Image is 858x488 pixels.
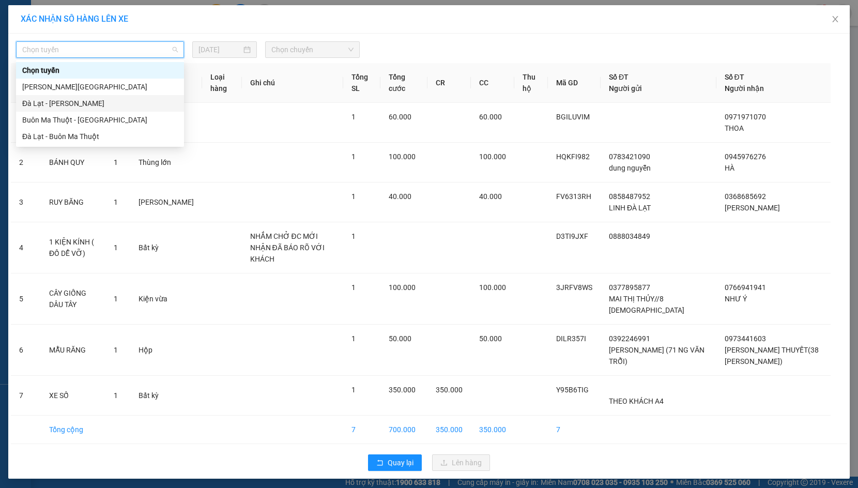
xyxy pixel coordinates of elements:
[343,63,380,103] th: Tổng SL
[16,95,184,112] div: Đà Lạt - Gia Lai
[130,143,202,182] td: Thùng lớn
[514,63,548,103] th: Thu hộ
[41,416,105,444] td: Tổng cộng
[389,152,416,161] span: 100.000
[16,62,184,79] div: Chọn tuyến
[556,192,591,201] span: FV6313RH
[725,283,766,292] span: 0766941941
[21,14,128,24] span: XÁC NHẬN SỐ HÀNG LÊN XE
[556,152,590,161] span: HQKFI982
[427,416,471,444] td: 350.000
[725,346,819,365] span: [PERSON_NAME] THUYẾT(38 [PERSON_NAME])
[16,79,184,95] div: Gia Lai - Đà Lạt
[436,386,463,394] span: 350.000
[114,158,118,166] span: 1
[609,204,651,212] span: LINH ĐÀ LẠT
[388,457,413,468] span: Quay lại
[725,204,780,212] span: [PERSON_NAME]
[609,397,664,405] span: THEO KHÁCH A4
[725,192,766,201] span: 0368685692
[380,63,427,103] th: Tổng cước
[351,386,356,394] span: 1
[389,283,416,292] span: 100.000
[479,334,502,343] span: 50.000
[41,222,105,273] td: 1 KIỆN KÍNH ( ĐỒ DỄ VỠ)
[609,164,651,172] span: dung nguyễn
[351,283,356,292] span: 1
[389,334,411,343] span: 50.000
[271,42,354,57] span: Chọn chuyến
[389,386,416,394] span: 350.000
[609,84,642,93] span: Người gửi
[556,232,588,240] span: D3TI9JXF
[432,454,490,471] button: uploadLên hàng
[130,182,202,222] td: [PERSON_NAME]
[11,273,41,325] td: 5
[556,334,586,343] span: DILR357I
[609,232,650,240] span: 0888034849
[11,376,41,416] td: 7
[368,454,422,471] button: rollbackQuay lại
[114,391,118,400] span: 1
[821,5,850,34] button: Close
[114,198,118,206] span: 1
[548,63,601,103] th: Mã GD
[725,334,766,343] span: 0973441603
[11,222,41,273] td: 4
[725,295,747,303] span: NHƯ Ý
[609,334,650,343] span: 0392246991
[548,416,601,444] td: 7
[351,192,356,201] span: 1
[114,295,118,303] span: 1
[725,124,744,132] span: THOA
[725,152,766,161] span: 0945976276
[556,113,590,121] span: BGILUVIM
[556,283,592,292] span: 3JRFV8WS
[343,416,380,444] td: 7
[609,73,629,81] span: Số ĐT
[479,113,502,121] span: 60.000
[376,459,384,467] span: rollback
[114,243,118,252] span: 1
[609,295,684,314] span: MAI THỊ THỦY//8 [DEMOGRAPHIC_DATA]
[389,192,411,201] span: 40.000
[725,164,734,172] span: HÀ
[389,113,411,121] span: 60.000
[16,128,184,145] div: Đà Lạt - Buôn Ma Thuột
[831,15,839,23] span: close
[609,346,704,365] span: [PERSON_NAME] (71 NG VĂN TRỖI)
[609,192,650,201] span: 0858487952
[202,63,242,103] th: Loại hàng
[130,325,202,376] td: Hộp
[351,232,356,240] span: 1
[16,112,184,128] div: Buôn Ma Thuột - Đà Lạt
[250,232,325,263] span: NHẮM CHỞ ĐC MỚI NHẬN ĐÃ BÁO RÕ VỚI KHÁCH
[479,283,506,292] span: 100.000
[41,143,105,182] td: BÁNH QUY
[242,63,344,103] th: Ghi chú
[609,283,650,292] span: 0377895877
[427,63,471,103] th: CR
[41,325,105,376] td: MẪU RĂNG
[130,222,202,273] td: Bất kỳ
[22,131,178,142] div: Đà Lạt - Buôn Ma Thuột
[22,65,178,76] div: Chọn tuyến
[479,192,502,201] span: 40.000
[41,376,105,416] td: XE SỐ
[556,386,589,394] span: Y95B6TIG
[471,416,514,444] td: 350.000
[609,152,650,161] span: 0783421090
[351,113,356,121] span: 1
[114,346,118,354] span: 1
[725,84,764,93] span: Người nhận
[380,416,427,444] td: 700.000
[130,376,202,416] td: Bất kỳ
[351,334,356,343] span: 1
[41,273,105,325] td: CÂY GIỐNG DÂU TÂY
[479,152,506,161] span: 100.000
[198,44,242,55] input: 14/08/2025
[11,103,41,143] td: 1
[22,81,178,93] div: [PERSON_NAME][GEOGRAPHIC_DATA]
[22,98,178,109] div: Đà Lạt - [PERSON_NAME]
[11,325,41,376] td: 6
